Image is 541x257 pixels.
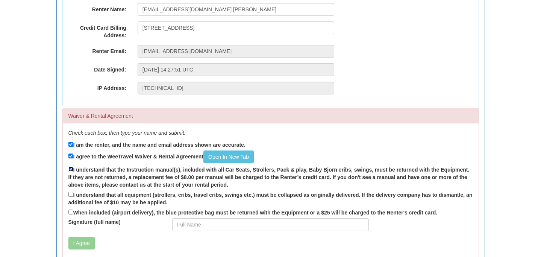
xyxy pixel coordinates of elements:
[63,45,132,55] label: Renter Email:
[63,108,479,123] div: Waiver & Rental Agreement
[68,142,73,147] input: I am the renter, and the name and email address shown are accurate.
[68,140,245,149] label: I am the renter, and the name and email address shown are accurate.
[68,237,95,249] button: I Agree
[68,130,186,136] em: Check each box, then type your name and submit:
[68,208,438,216] label: When included (airport delivery), the blue protective bag must be returned with the Equipment or ...
[68,210,73,214] input: When included (airport delivery), the blue protective bag must be returned with the Equipment or ...
[68,165,473,189] label: I understand that the Instruction manual(s), included with all Car Seats, Strollers, Pack & play,...
[68,151,254,163] label: I agree to the WeeTravel Waiver & Rental Agreement
[63,3,132,13] label: Renter Name:
[172,218,369,231] input: Full Name
[63,82,132,92] label: IP Address:
[68,154,73,158] input: I agree to the WeeTravel Waiver & Rental AgreementOpen In New Tab
[63,21,132,39] label: Credit Card Billing Address:
[203,151,254,163] a: Open In New Tab
[63,63,132,73] label: Date Signed:
[68,190,473,206] label: I understand that all equipment (strollers, cribs, travel cribs, swings etc.) must be collapsed a...
[68,167,73,172] input: I understand that the Instruction manual(s), included with all Car Seats, Strollers, Pack & play,...
[68,192,73,197] input: I understand that all equipment (strollers, cribs, travel cribs, swings etc.) must be collapsed a...
[63,218,167,226] label: Signature (full name)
